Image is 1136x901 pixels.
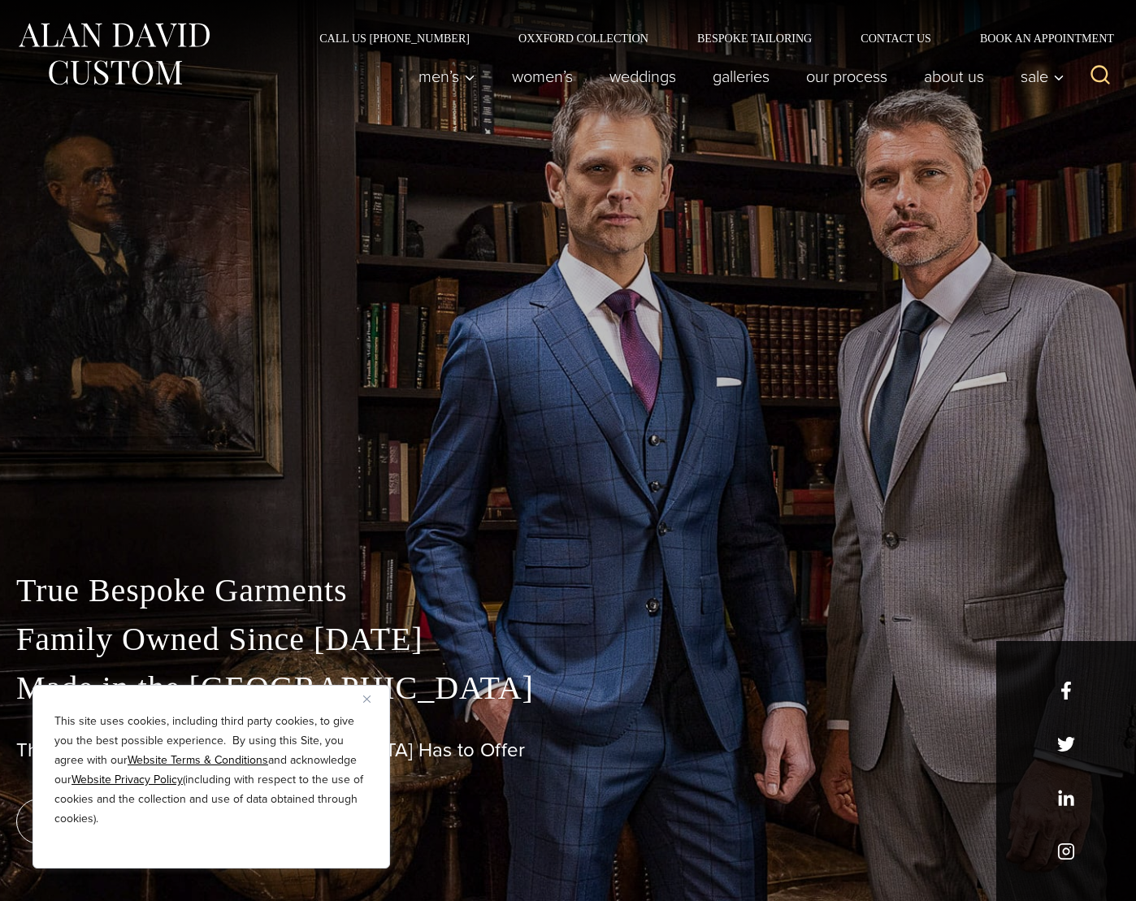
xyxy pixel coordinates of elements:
[295,32,1120,44] nav: Secondary Navigation
[16,566,1120,713] p: True Bespoke Garments Family Owned Since [DATE] Made in the [GEOGRAPHIC_DATA]
[418,68,475,84] span: Men’s
[1081,57,1120,96] button: View Search Form
[16,18,211,90] img: Alan David Custom
[1021,68,1064,84] span: Sale
[695,60,788,93] a: Galleries
[128,752,268,769] a: Website Terms & Conditions
[72,771,183,788] a: Website Privacy Policy
[401,60,1073,93] nav: Primary Navigation
[788,60,906,93] a: Our Process
[494,32,673,44] a: Oxxford Collection
[54,712,368,829] p: This site uses cookies, including third party cookies, to give you the best possible experience. ...
[16,799,244,844] a: book an appointment
[363,689,383,708] button: Close
[363,695,371,703] img: Close
[295,32,494,44] a: Call Us [PHONE_NUMBER]
[836,32,956,44] a: Contact Us
[956,32,1120,44] a: Book an Appointment
[673,32,836,44] a: Bespoke Tailoring
[906,60,1003,93] a: About Us
[16,739,1120,762] h1: The Best Custom Suits [GEOGRAPHIC_DATA] Has to Offer
[592,60,695,93] a: weddings
[494,60,592,93] a: Women’s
